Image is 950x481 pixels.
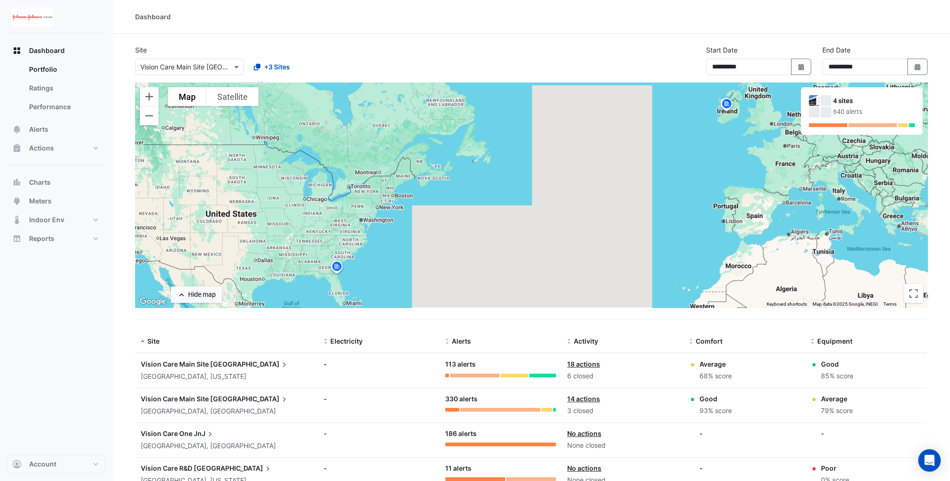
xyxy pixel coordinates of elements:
div: 113 alerts [445,359,556,370]
button: Zoom out [140,106,159,125]
div: 11 alerts [445,463,556,474]
button: Reports [8,229,105,248]
div: None closed [567,440,678,451]
a: Performance [22,98,105,116]
app-icon: Meters [12,196,22,206]
div: - [324,359,434,369]
div: Dashboard [135,12,171,22]
div: 79% score [821,406,853,416]
button: Zoom in [140,87,159,106]
app-icon: Indoor Env [12,215,22,225]
app-icon: Actions [12,143,22,153]
div: - [821,428,824,438]
span: Vision Care One [141,429,192,437]
button: Show satellite imagery [206,87,258,106]
span: Alerts [452,337,471,345]
app-icon: Alerts [12,125,22,134]
div: - [324,463,434,473]
img: Vision Care Main Site Limerick [809,95,820,106]
span: Map data ©2025 Google, INEGI [813,301,878,307]
app-icon: Dashboard [12,46,22,55]
button: Indoor Env [8,210,105,229]
button: Show street map [168,87,206,106]
span: [GEOGRAPHIC_DATA] [210,359,289,369]
div: Poor [821,463,849,473]
span: Site [147,337,160,345]
button: Actions [8,139,105,158]
button: Account [8,455,105,473]
span: Vision Care Main Site [141,360,209,368]
div: Hide map [188,290,216,300]
img: site-pin.svg [329,260,344,276]
div: [GEOGRAPHIC_DATA], [GEOGRAPHIC_DATA] [141,441,312,451]
span: +3 Sites [264,62,290,72]
span: Alerts [29,125,48,134]
div: 85% score [821,371,853,382]
img: site-pin.svg [719,97,734,113]
span: [GEOGRAPHIC_DATA] [210,394,289,404]
a: No actions [567,429,601,437]
label: Site [135,45,147,55]
span: Meters [29,196,52,206]
button: Charts [8,173,105,192]
span: Account [29,459,56,469]
div: - [324,394,434,404]
a: Terms (opens in new tab) [883,301,897,307]
div: Average [699,359,732,369]
a: Open this area in Google Maps (opens a new window) [137,295,168,308]
div: 186 alerts [445,428,556,439]
span: Vision Care Main Site [141,395,209,403]
label: End Date [822,45,851,55]
button: Alerts [8,120,105,139]
div: 93% score [699,406,732,416]
span: Actions [29,143,54,153]
button: Keyboard shortcuts [767,301,807,308]
button: Toggle fullscreen view [904,284,923,303]
a: No actions [567,464,601,472]
app-icon: Reports [12,234,22,243]
a: Portfolio [22,60,105,79]
fa-icon: Select Date [913,63,922,71]
span: JnJ [194,428,215,439]
fa-icon: Select Date [797,63,806,71]
button: Hide map [171,286,222,303]
div: 4 sites [833,96,915,106]
div: - [324,428,434,438]
button: Dashboard [8,41,105,60]
div: 3 closed [567,406,678,416]
button: Meters [8,192,105,210]
app-icon: Charts [12,178,22,187]
span: Activity [574,337,598,345]
div: Dashboard [8,60,105,120]
div: 640 alerts [833,107,915,117]
button: +3 Sites [248,59,296,75]
a: 18 actions [567,360,600,368]
div: Good [699,394,732,404]
div: [GEOGRAPHIC_DATA], [GEOGRAPHIC_DATA] [141,406,312,417]
img: Company Logo [11,8,53,26]
div: - [699,463,703,473]
span: Reports [29,234,54,243]
div: Average [821,394,853,404]
label: Start Date [706,45,737,55]
span: Comfort [696,337,722,345]
div: 68% score [699,371,732,382]
div: 330 alerts [445,394,556,405]
span: Indoor Env [29,215,64,225]
span: Electricity [330,337,363,345]
div: - [699,428,703,438]
span: Dashboard [29,46,65,55]
img: Google [137,295,168,308]
div: Good [821,359,853,369]
div: [GEOGRAPHIC_DATA], [US_STATE] [141,371,312,382]
span: Vision Care R&D [141,464,192,472]
span: Equipment [817,337,852,345]
span: Charts [29,178,51,187]
div: Open Intercom Messenger [918,449,941,472]
a: Ratings [22,79,105,98]
div: 6 closed [567,371,678,382]
span: [GEOGRAPHIC_DATA] [194,463,273,473]
a: 14 actions [567,395,600,403]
